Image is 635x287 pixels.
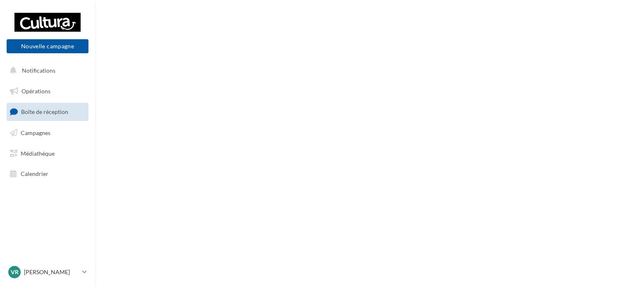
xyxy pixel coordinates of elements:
[5,62,87,79] button: Notifications
[22,67,55,74] span: Notifications
[5,165,90,183] a: Calendrier
[11,268,19,276] span: Vr
[21,88,50,95] span: Opérations
[5,145,90,162] a: Médiathèque
[5,124,90,142] a: Campagnes
[21,108,68,115] span: Boîte de réception
[21,129,50,136] span: Campagnes
[5,83,90,100] a: Opérations
[5,103,90,121] a: Boîte de réception
[7,39,88,53] button: Nouvelle campagne
[21,149,55,157] span: Médiathèque
[7,264,88,280] a: Vr [PERSON_NAME]
[21,170,48,177] span: Calendrier
[24,268,79,276] p: [PERSON_NAME]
